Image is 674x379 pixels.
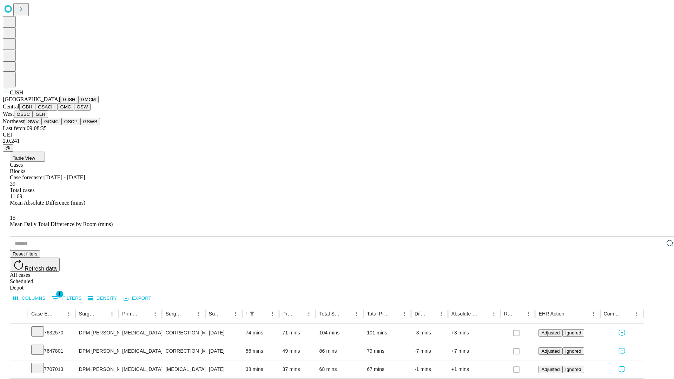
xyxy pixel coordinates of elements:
[294,309,304,319] button: Sort
[44,174,85,180] span: [DATE] - [DATE]
[367,342,408,360] div: 79 mins
[367,311,389,317] div: Total Predicted Duration
[10,250,40,258] button: Reset filters
[538,347,562,355] button: Adjusted
[14,345,24,358] button: Expand
[622,309,632,319] button: Sort
[267,309,277,319] button: Menu
[246,360,276,378] div: 38 mins
[3,132,671,138] div: GEI
[57,103,74,111] button: GMC
[97,309,107,319] button: Sort
[25,118,41,125] button: GWV
[565,367,581,372] span: Ignored
[538,366,562,373] button: Adjusted
[246,324,276,342] div: 74 mins
[80,118,100,125] button: GSWB
[13,251,37,257] span: Reset filters
[107,309,117,319] button: Menu
[415,360,444,378] div: -1 mins
[31,311,53,317] div: Case Epic Id
[184,309,194,319] button: Sort
[319,311,341,317] div: Total Scheduled Duration
[283,342,312,360] div: 49 mins
[122,360,158,378] div: [MEDICAL_DATA]
[258,309,267,319] button: Sort
[165,324,201,342] div: CORRECTION [MEDICAL_DATA], [MEDICAL_DATA] [MEDICAL_DATA]
[14,111,33,118] button: OSSC
[541,330,560,335] span: Adjusted
[209,311,220,317] div: Surgery Date
[319,342,360,360] div: 86 mins
[283,324,312,342] div: 71 mins
[10,187,34,193] span: Total cases
[451,311,478,317] div: Absolute Difference
[165,360,201,378] div: [MEDICAL_DATA] COMPLETE EXCISION 5TH [MEDICAL_DATA] HEAD
[79,324,115,342] div: DPM [PERSON_NAME] [PERSON_NAME]
[33,111,48,118] button: GLH
[6,145,11,151] span: @
[165,311,183,317] div: Surgery Name
[10,193,22,199] span: 11.69
[562,347,584,355] button: Ignored
[165,342,201,360] div: CORRECTION [MEDICAL_DATA], RESECTION [MEDICAL_DATA] BASE
[565,309,575,319] button: Sort
[415,324,444,342] div: -3 mins
[231,309,240,319] button: Menu
[61,118,80,125] button: OSCP
[79,342,115,360] div: DPM [PERSON_NAME] [PERSON_NAME]
[565,348,581,354] span: Ignored
[79,311,97,317] div: Surgeon Name
[25,266,57,272] span: Refresh data
[221,309,231,319] button: Sort
[31,342,72,360] div: 7647801
[35,103,57,111] button: GSACH
[10,181,15,187] span: 39
[150,309,160,319] button: Menu
[3,144,13,152] button: @
[60,96,78,103] button: GJSH
[14,327,24,339] button: Expand
[538,311,564,317] div: EHR Action
[10,258,60,272] button: Refresh data
[209,324,239,342] div: [DATE]
[13,155,35,161] span: Table View
[367,324,408,342] div: 101 mins
[140,309,150,319] button: Sort
[41,118,61,125] button: GCMC
[3,118,25,124] span: Northeast
[79,360,115,378] div: DPM [PERSON_NAME] [PERSON_NAME]
[3,96,60,102] span: [GEOGRAPHIC_DATA]
[451,342,497,360] div: +7 mins
[541,348,560,354] span: Adjusted
[122,311,140,317] div: Primary Service
[319,360,360,378] div: 68 mins
[352,309,362,319] button: Menu
[283,360,312,378] div: 37 mins
[436,309,446,319] button: Menu
[479,309,489,319] button: Sort
[427,309,436,319] button: Sort
[367,360,408,378] div: 67 mins
[562,329,584,337] button: Ignored
[122,293,153,304] button: Export
[10,215,15,221] span: 15
[10,200,85,206] span: Mean Absolute Difference (mins)
[415,311,426,317] div: Difference
[50,293,84,304] button: Show filters
[632,309,642,319] button: Menu
[209,360,239,378] div: [DATE]
[10,221,113,227] span: Mean Daily Total Difference by Room (mins)
[390,309,399,319] button: Sort
[319,324,360,342] div: 104 mins
[19,103,35,111] button: GBH
[86,293,119,304] button: Density
[3,111,14,117] span: West
[194,309,204,319] button: Menu
[399,309,409,319] button: Menu
[78,96,99,103] button: GMCM
[247,309,257,319] div: 1 active filter
[3,104,19,109] span: Central
[246,342,276,360] div: 56 mins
